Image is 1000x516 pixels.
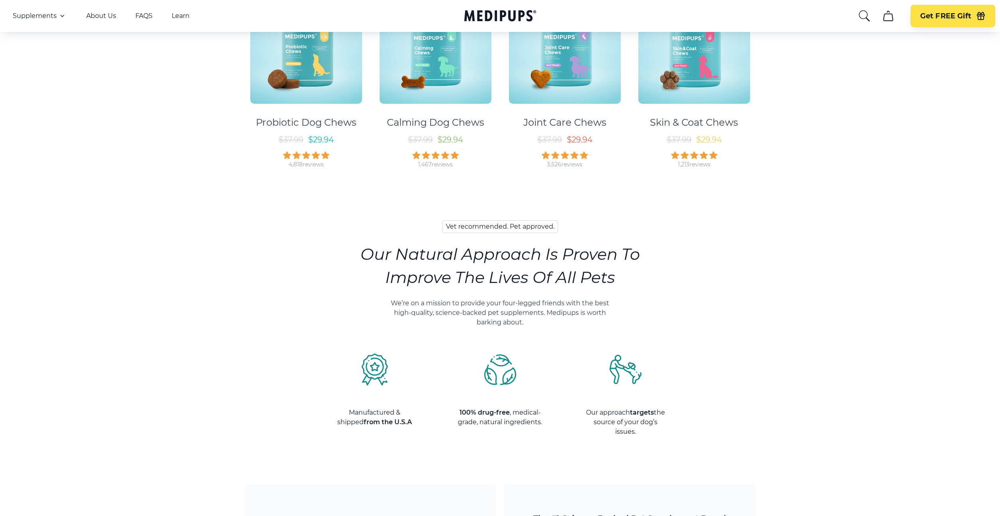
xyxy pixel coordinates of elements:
[135,12,152,20] a: FAQS
[459,409,510,416] strong: 100% drug-free
[438,135,463,144] span: $ 29.94
[256,117,356,129] div: Probiotic Dog Chews
[537,135,562,144] span: $ 37.99
[547,161,582,168] div: 3,526 reviews
[920,12,971,21] span: Get FREE Gift
[13,11,67,21] button: Supplements
[442,220,558,233] h3: Vet recommended. Pet approved.
[650,117,738,129] div: Skin & Coat Chews
[630,409,654,416] strong: targets
[332,408,418,427] p: Manufactured & shipped
[879,6,898,26] button: cart
[408,135,433,144] span: $ 37.99
[667,135,691,144] span: $ 37.99
[391,299,609,327] p: We’re on a mission to provide your four-legged friends with the best high-quality, science-backed...
[289,161,324,168] div: 4,818 reviews
[583,408,668,437] p: Our approach the source of your dog’s issues.
[696,135,722,144] span: $ 29.94
[567,135,592,144] span: $ 29.94
[364,418,412,426] strong: from the U.S.A
[911,5,995,27] button: Get FREE Gift
[172,12,190,20] a: Learn
[523,117,606,129] div: Joint Care Chews
[387,117,484,129] div: Calming Dog Chews
[13,12,57,20] span: Supplements
[279,135,303,144] span: $ 37.99
[464,8,536,25] a: Medipups
[308,135,334,144] span: $ 29.94
[858,10,871,22] button: search
[418,161,453,168] div: 1,467 reviews
[457,408,543,427] p: , medical-grade, natural ingredients.
[86,12,116,20] a: About Us
[360,243,640,289] h3: Our Natural Approach Is Proven To Improve The Lives Of All Pets
[678,161,711,168] div: 1,213 reviews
